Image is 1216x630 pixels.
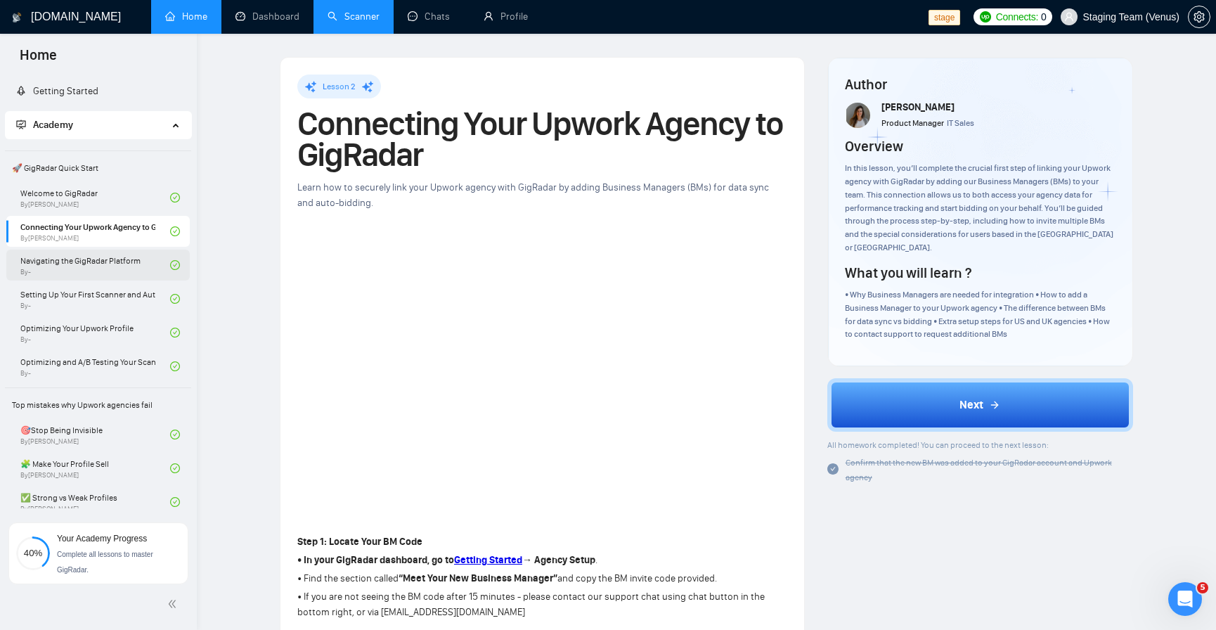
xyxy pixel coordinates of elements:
strong: • In your GigRadar dashboard, go to [297,554,454,566]
a: 🧩 Make Your Profile SellBy[PERSON_NAME] [20,453,170,484]
img: tamara_levit_pic.png [846,103,872,128]
span: [PERSON_NAME] [881,101,955,113]
a: searchScanner [328,11,380,22]
h4: Author [845,75,1115,94]
button: setting [1188,6,1210,28]
span: setting [1189,11,1210,22]
a: rocketGetting Started [16,85,98,97]
span: Academy [16,119,73,131]
span: 0 [1041,9,1047,25]
p: • Find the section called and copy the BM invite code provided. [297,571,787,586]
a: setting [1188,11,1210,22]
a: Navigating the GigRadar PlatformBy- [20,250,170,281]
a: Connecting Your Upwork Agency to GigRadarBy[PERSON_NAME] [20,216,170,247]
span: Academy [33,119,73,131]
span: 5 [1197,582,1208,593]
img: upwork-logo.png [980,11,991,22]
button: Next [827,378,1133,432]
a: messageChats [408,11,455,22]
span: IT Sales [947,118,974,128]
span: double-left [167,597,181,611]
strong: Step 1: Locate Your BM Code [297,536,422,548]
strong: → Agency Setup [522,554,595,566]
span: Next [959,397,983,413]
div: • Why Business Managers are needed for integration • How to add a Business Manager to your Upwork... [845,288,1115,341]
span: stage [929,10,960,25]
span: check-circle [170,328,180,337]
span: Top mistakes why Upwork agencies fail [6,391,190,419]
a: userProfile [484,11,528,22]
a: Getting Started [454,554,522,566]
span: All homework completed! You can proceed to the next lesson: [827,440,1049,450]
span: check-circle [170,463,180,473]
div: In this lesson, you’ll complete the crucial first step of linking your Upwork agency with GigRada... [845,162,1115,255]
span: Learn how to securely link your Upwork agency with GigRadar by adding Business Managers (BMs) for... [297,181,769,209]
span: check-circle [170,226,180,236]
strong: “Meet Your New Business Manager” [399,572,557,584]
span: check-circle [170,260,180,270]
h1: Connecting Your Upwork Agency to GigRadar [297,108,787,170]
span: 40% [16,548,50,558]
a: ✅ Strong vs Weak ProfilesBy[PERSON_NAME] [20,487,170,517]
li: Getting Started [5,77,191,105]
a: dashboardDashboard [235,11,299,22]
iframe: Intercom live chat [1168,582,1202,616]
h4: What you will learn ? [845,263,971,283]
span: 🚀 GigRadar Quick Start [6,154,190,182]
span: Your Academy Progress [57,534,147,544]
span: Home [8,45,68,75]
p: • If you are not seeing the BM code after 15 minutes - please contact our support chat using chat... [297,589,787,620]
a: Optimizing Your Upwork ProfileBy- [20,317,170,348]
p: . [297,553,787,568]
h4: Overview [845,136,903,156]
img: logo [12,6,22,29]
a: homeHome [165,11,207,22]
span: Confirm that the new BM was added to your GigRadar account and Upwork agency [846,458,1112,482]
span: check-circle [827,463,839,475]
a: Setting Up Your First Scanner and Auto-BidderBy- [20,283,170,314]
span: Product Manager [881,118,944,128]
span: check-circle [170,193,180,202]
span: Connects: [996,9,1038,25]
span: check-circle [170,430,180,439]
span: fund-projection-screen [16,120,26,129]
a: Welcome to GigRadarBy[PERSON_NAME] [20,182,170,213]
span: check-circle [170,294,180,304]
span: Complete all lessons to master GigRadar. [57,551,153,574]
span: Lesson 2 [323,82,356,91]
span: check-circle [170,497,180,507]
a: Optimizing and A/B Testing Your Scanner for Better ResultsBy- [20,351,170,382]
a: 🎯Stop Being InvisibleBy[PERSON_NAME] [20,419,170,450]
span: check-circle [170,361,180,371]
span: user [1064,12,1074,22]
